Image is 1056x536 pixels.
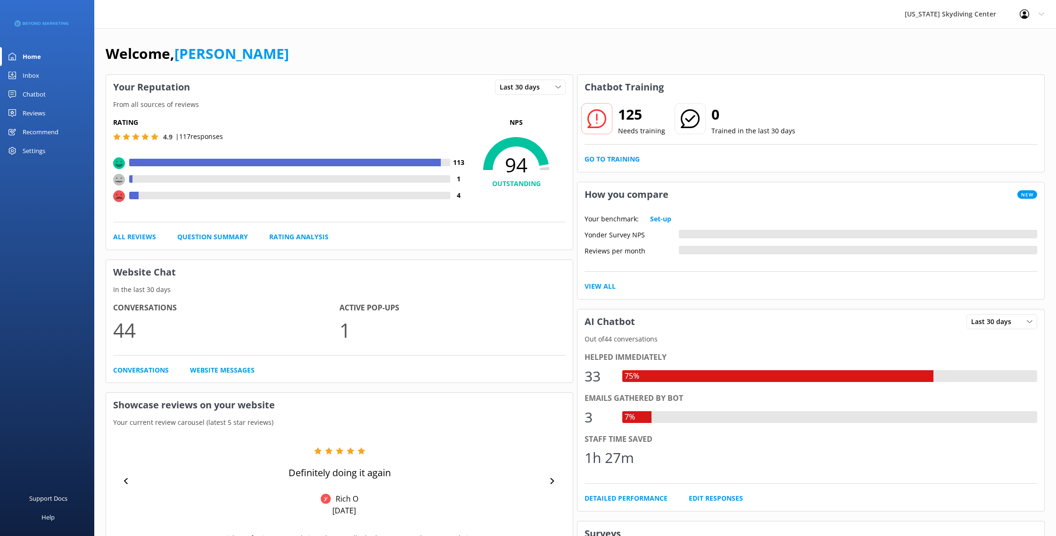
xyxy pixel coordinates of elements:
[332,505,356,516] p: [DATE]
[106,417,573,428] p: Your current review carousel (latest 5 star reviews)
[585,447,634,469] div: 1h 27m
[585,493,668,504] a: Detailed Performance
[23,141,45,160] div: Settings
[113,302,339,314] h4: Conversations
[618,126,665,136] p: Needs training
[23,85,46,104] div: Chatbot
[106,260,573,284] h3: Website Chat
[106,99,573,110] p: From all sources of reviews
[711,126,795,136] p: Trained in the last 30 days
[585,246,679,254] div: Reviews per month
[1017,190,1037,199] span: New
[175,131,223,142] p: | 117 responses
[106,393,573,417] h3: Showcase reviews on your website
[577,334,1044,344] p: Out of 44 conversations
[190,365,255,375] a: Website Messages
[14,16,68,32] img: 3-1676954853.png
[23,122,58,141] div: Recommend
[163,132,173,141] span: 4.9
[113,117,467,128] h5: Rating
[585,433,1037,446] div: Staff time saved
[106,75,197,99] h3: Your Reputation
[106,42,289,65] h1: Welcome,
[971,317,1017,327] span: Last 30 days
[689,493,743,504] a: Edit Responses
[585,230,679,238] div: Yonder Survey NPS
[23,66,39,85] div: Inbox
[585,154,640,164] a: Go to Training
[618,103,665,126] h2: 125
[331,494,358,504] p: Rich O
[585,406,613,429] div: 3
[622,370,642,382] div: 75%
[467,153,566,177] span: 94
[339,302,566,314] h4: Active Pop-ups
[585,392,1037,405] div: Emails gathered by bot
[585,351,1037,364] div: Helped immediately
[321,494,331,504] img: Yonder
[29,489,67,508] div: Support Docs
[23,47,41,66] div: Home
[450,190,467,201] h4: 4
[500,82,545,92] span: Last 30 days
[106,284,573,295] p: In the last 30 days
[577,182,676,207] h3: How you compare
[450,157,467,168] h4: 113
[622,411,637,423] div: 7%
[41,508,55,527] div: Help
[177,232,248,242] a: Question Summary
[450,174,467,184] h4: 1
[577,75,671,99] h3: Chatbot Training
[585,281,616,292] a: View All
[113,365,169,375] a: Conversations
[269,232,329,242] a: Rating Analysis
[650,214,671,224] a: Set-up
[467,117,566,128] p: NPS
[174,44,289,63] a: [PERSON_NAME]
[467,179,566,189] h4: OUTSTANDING
[577,309,642,334] h3: AI Chatbot
[289,466,391,479] p: Definitely doing it again
[113,314,339,346] p: 44
[585,214,639,224] p: Your benchmark:
[339,314,566,346] p: 1
[711,103,795,126] h2: 0
[113,232,156,242] a: All Reviews
[585,365,613,388] div: 33
[23,104,45,122] div: Reviews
